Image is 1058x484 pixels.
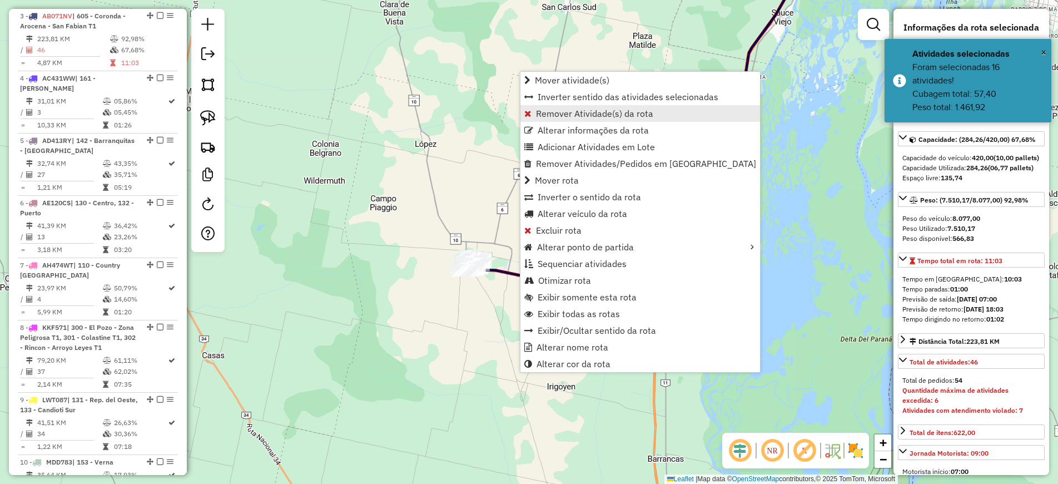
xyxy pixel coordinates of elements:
[520,155,760,172] li: Remover Atividades/Pedidos em Lote
[167,12,173,19] em: Opções
[103,285,111,292] i: % de utilização do peso
[920,196,1029,204] span: Peso: (7.510,17/8.077,00) 92,98%
[898,149,1045,187] div: Capacidade: (284,26/420,00) 67,68%
[113,307,167,318] td: 01:20
[103,234,111,240] i: % de utilização da cubagem
[157,324,163,330] em: Finalizar rota
[121,45,173,56] td: 67,68%
[42,323,67,332] span: KKF571
[759,437,786,464] span: Ocultar NR
[902,284,1040,294] div: Tempo paradas:
[947,224,975,233] strong: 7.510,17
[955,376,962,384] strong: 54
[37,428,102,439] td: 34
[520,222,760,239] li: Excluir rota
[910,358,978,366] span: Total de atividades:
[847,442,865,460] img: Exibir/Ocultar setores
[113,158,167,169] td: 43,35%
[988,164,1034,172] strong: (06,77 pallets)
[20,396,138,414] span: 9 -
[168,357,175,364] i: Rota otimizada
[902,294,1040,304] div: Previsão de saída:
[37,231,102,243] td: 13
[696,475,697,483] span: |
[902,163,1040,173] div: Capacidade Utilizada:
[20,74,96,92] span: 4 -
[37,366,102,377] td: 37
[157,12,163,19] em: Finalizar rota
[941,174,962,182] strong: 135,74
[37,355,102,366] td: 79,20 KM
[103,184,108,191] i: Tempo total em rota
[37,158,102,169] td: 32,74 KM
[898,253,1045,268] a: Tempo total em rota: 11:03
[898,22,1045,33] h4: Informações da rota selecionada
[26,296,33,303] i: Total de Atividades
[26,36,33,42] i: Distância Total
[20,231,26,243] td: /
[966,164,988,172] strong: 284,26
[147,199,153,206] em: Alterar sequência das rotas
[986,315,1004,323] strong: 01:02
[898,445,1045,460] a: Jornada Motorista: 09:00
[667,475,694,483] a: Leaflet
[168,472,175,478] i: Rota otimizada
[168,419,175,426] i: Rota otimizada
[538,126,649,135] span: Alterar informações da rota
[147,12,153,19] em: Alterar sequência das rotas
[20,261,120,279] span: | 110 - Country [GEOGRAPHIC_DATA]
[113,244,167,255] td: 03:20
[168,98,175,105] i: Rota otimizada
[20,136,135,155] span: 5 -
[26,223,33,229] i: Distância Total
[20,323,136,352] span: | 300 - El Pozo - Zona Peligrosa T1, 301 - Colastine T1, 302 - Rincon - Arroyo Leyes T1
[20,12,126,30] span: | 605 - Coronda - Arocena - San Fabian T1
[103,122,108,129] i: Tempo total em rota
[902,274,1040,284] div: Tempo em [GEOGRAPHIC_DATA]:
[167,75,173,81] em: Opções
[880,452,887,466] span: −
[37,182,102,193] td: 1,21 KM
[103,246,108,253] i: Tempo total em rota
[20,136,135,155] span: | 142 - Barranquitas - [GEOGRAPHIC_DATA]
[147,75,153,81] em: Alterar sequência das rotas
[167,324,173,330] em: Opções
[200,139,216,155] img: Criar rota
[113,417,167,428] td: 26,63%
[157,261,163,268] em: Finalizar rota
[20,261,120,279] span: 7 -
[113,120,167,131] td: 01:26
[953,428,975,437] strong: 622,00
[20,74,96,92] span: | 161 - [PERSON_NAME]
[537,343,608,352] span: Alterar nome rota
[37,307,102,318] td: 5,99 KM
[536,226,582,235] span: Excluir rota
[26,285,33,292] i: Distância Total
[113,441,167,452] td: 07:18
[37,379,102,390] td: 2,14 KM
[520,172,760,189] li: Mover rota
[520,305,760,322] li: Exibir todas as rotas
[20,199,134,217] span: | 130 - Centro, 132 - Puerto
[875,434,891,451] a: Zoom in
[37,294,102,305] td: 4
[103,98,111,105] i: % de utilização do peso
[537,359,610,368] span: Alterar cor da rota
[20,294,26,305] td: /
[197,13,219,38] a: Nova sessão e pesquisa
[538,209,627,218] span: Alterar veículo da rota
[20,12,126,30] span: 3 -
[26,357,33,364] i: Distância Total
[520,355,760,372] li: Alterar cor da rota
[103,309,108,315] i: Tempo total em rota
[37,220,102,231] td: 41,39 KM
[732,475,779,483] a: OpenStreetMap
[520,105,760,122] li: Remover Atividade(s) da rota
[147,261,153,268] em: Alterar sequência das rotas
[898,371,1045,420] div: Total de atividades:46
[168,160,175,167] i: Rota otimizada
[535,76,609,85] span: Mover atividade(s)
[538,293,637,302] span: Exibir somente esta rota
[1041,46,1046,58] span: ×
[912,61,1043,114] div: Foram selecionadas 16 atividades! Cubagem total: 57,40 Peso total: 1.461,92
